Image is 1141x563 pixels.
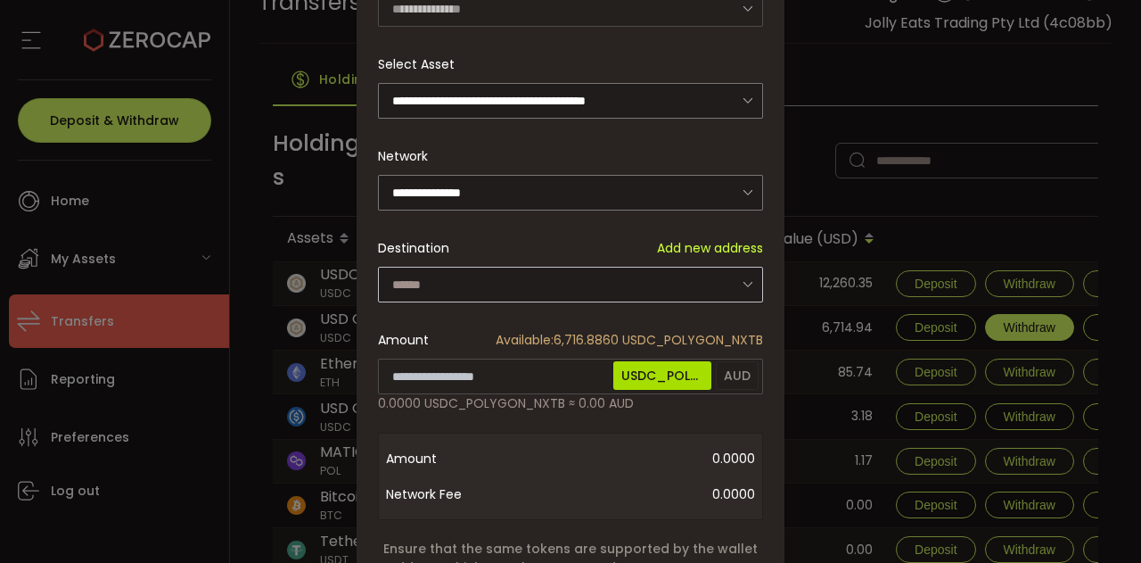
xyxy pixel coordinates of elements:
[386,476,529,512] span: Network Fee
[378,55,465,73] label: Select Asset
[496,331,763,350] span: 6,716.8860 USDC_POLYGON_NXTB
[378,239,449,257] span: Destination
[716,361,759,390] span: AUD
[613,361,711,390] span: USDC_POLYGON_NXTB
[378,147,439,165] label: Network
[1052,477,1141,563] iframe: Chat Widget
[657,239,763,258] span: Add new address
[529,441,755,476] span: 0.0000
[386,441,529,476] span: Amount
[378,331,429,350] span: Amount
[496,331,554,349] span: Available:
[378,394,634,413] span: 0.0000 USDC_POLYGON_NXTB ≈ 0.00 AUD
[529,476,755,512] span: 0.0000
